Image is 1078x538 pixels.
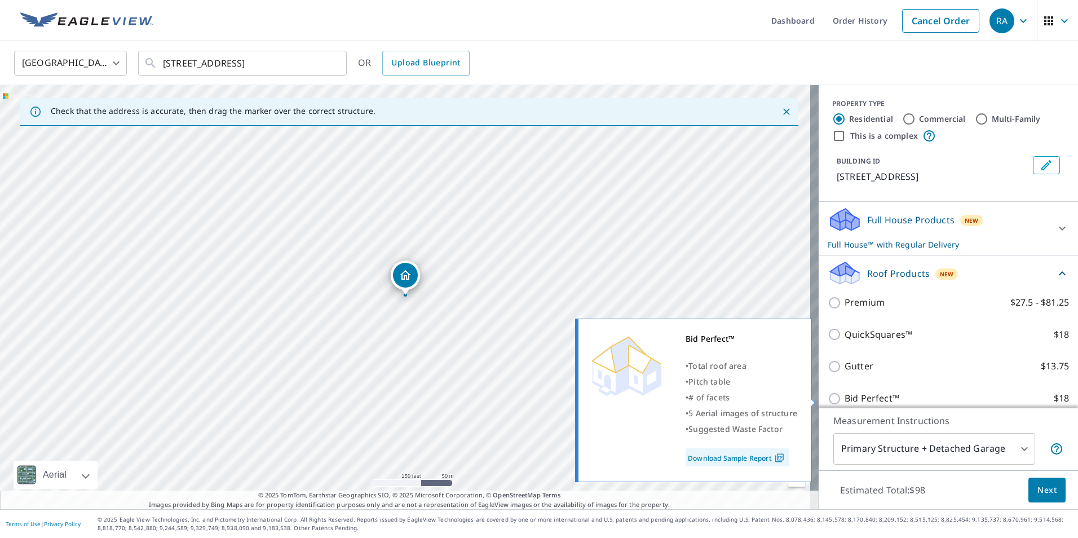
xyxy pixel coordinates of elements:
[837,170,1028,183] p: [STREET_ADDRESS]
[828,239,1049,250] p: Full House™ with Regular Delivery
[1054,328,1069,342] p: $18
[686,331,797,347] div: Bid Perfect™
[163,47,324,79] input: Search by address or latitude-longitude
[688,424,783,434] span: Suggested Waste Factor
[919,113,966,125] label: Commercial
[989,8,1014,33] div: RA
[831,478,934,502] p: Estimated Total: $98
[6,521,81,527] p: |
[845,296,885,310] p: Premium
[686,390,797,405] div: •
[688,376,730,387] span: Pitch table
[867,213,955,227] p: Full House Products
[828,260,1069,286] div: Roof ProductsNew
[1050,442,1063,456] span: Your report will include the primary structure and a detached garage if one exists.
[867,267,930,280] p: Roof Products
[358,51,470,76] div: OR
[391,56,460,70] span: Upload Blueprint
[688,392,730,403] span: # of facets
[542,491,561,499] a: Terms
[1041,359,1069,373] p: $13.75
[6,520,41,528] a: Terms of Use
[258,491,561,500] span: © 2025 TomTom, Earthstar Geographics SIO, © 2025 Microsoft Corporation, ©
[965,216,979,225] span: New
[849,113,893,125] label: Residential
[587,331,666,399] img: Premium
[902,9,979,33] a: Cancel Order
[14,47,127,79] div: [GEOGRAPHIC_DATA]
[686,358,797,374] div: •
[14,461,98,489] div: Aerial
[1037,483,1057,497] span: Next
[1054,391,1069,405] p: $18
[992,113,1041,125] label: Multi-Family
[1028,478,1066,503] button: Next
[391,261,420,296] div: Dropped pin, building 1, Residential property, 88 E 1st St Corning, NY 14830
[493,491,540,499] a: OpenStreetMap
[98,515,1072,532] p: © 2025 Eagle View Technologies, Inc. and Pictometry International Corp. All Rights Reserved. Repo...
[850,130,918,142] label: This is a complex
[686,405,797,421] div: •
[688,360,746,371] span: Total roof area
[39,461,70,489] div: Aerial
[686,374,797,390] div: •
[779,104,794,119] button: Close
[828,206,1069,250] div: Full House ProductsNewFull House™ with Regular Delivery
[686,448,789,466] a: Download Sample Report
[686,421,797,437] div: •
[382,51,469,76] a: Upload Blueprint
[845,391,899,405] p: Bid Perfect™
[940,270,954,279] span: New
[772,453,787,463] img: Pdf Icon
[837,156,880,166] p: BUILDING ID
[845,328,912,342] p: QuickSquares™
[51,106,375,116] p: Check that the address is accurate, then drag the marker over the correct structure.
[688,408,797,418] span: 5 Aerial images of structure
[833,414,1063,427] p: Measurement Instructions
[1033,156,1060,174] button: Edit building 1
[845,359,873,373] p: Gutter
[833,433,1035,465] div: Primary Structure + Detached Garage
[1010,296,1069,310] p: $27.5 - $81.25
[44,520,81,528] a: Privacy Policy
[832,99,1064,109] div: PROPERTY TYPE
[20,12,153,29] img: EV Logo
